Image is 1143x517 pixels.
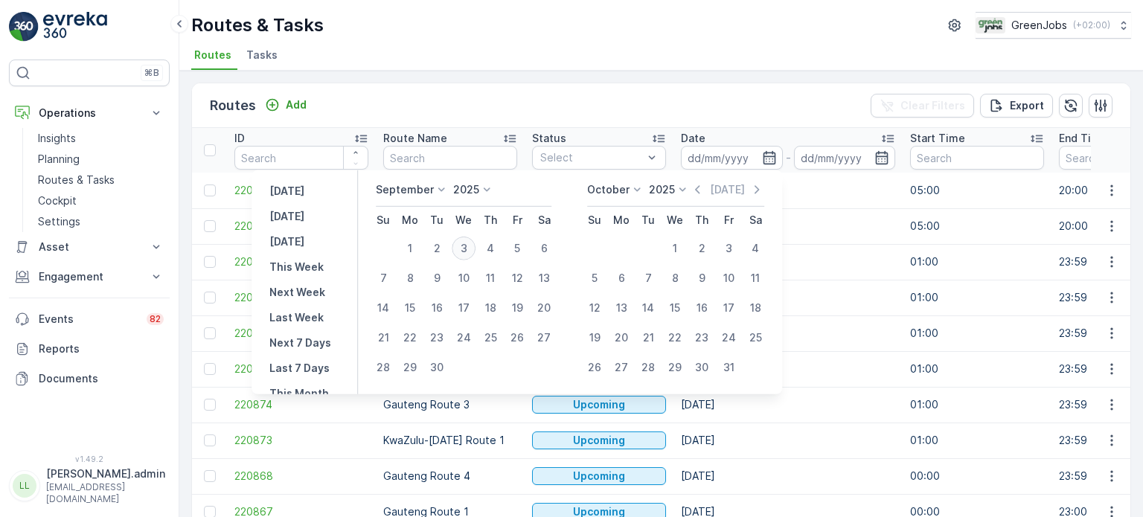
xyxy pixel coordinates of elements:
div: Toggle Row Selected [204,434,216,446]
a: 220962 [234,183,368,198]
div: 15 [398,296,422,320]
span: 220876 [234,326,368,341]
input: dd/mm/yyyy [681,146,783,170]
th: Tuesday [423,207,450,234]
td: 01:00 [903,280,1051,315]
button: Engagement [9,262,170,292]
div: 26 [505,326,529,350]
button: Last 7 Days [263,359,336,377]
div: 5 [583,266,606,290]
div: 13 [609,296,633,320]
th: Friday [504,207,531,234]
button: Next Week [263,283,331,301]
p: Routes [210,95,256,116]
span: 220873 [234,433,368,448]
div: 9 [425,266,449,290]
div: 8 [398,266,422,290]
div: 11 [743,266,767,290]
th: Saturday [742,207,769,234]
img: logo_light-DOdMpM7g.png [43,12,107,42]
p: Next 7 Days [269,335,331,350]
p: [DATE] [269,184,304,199]
p: ⌘B [144,67,159,79]
td: 05:00 [903,173,1051,208]
p: Engagement [39,269,140,284]
div: 22 [398,326,422,350]
div: 10 [717,266,740,290]
a: Cockpit [32,190,170,211]
div: 28 [636,356,660,379]
div: 2 [425,237,449,260]
p: Asset [39,240,140,254]
input: Search [383,146,517,170]
td: [DATE] [673,208,903,244]
a: 220877 [234,290,368,305]
button: Last Week [263,309,330,327]
div: 14 [636,296,660,320]
button: LL[PERSON_NAME].admin[EMAIL_ADDRESS][DOMAIN_NAME] [9,466,170,505]
td: KwaZulu-[DATE] Route 1 [376,423,525,458]
span: v 1.49.2 [9,455,170,463]
p: Last Week [269,310,324,325]
div: 4 [743,237,767,260]
a: Documents [9,364,170,394]
th: Sunday [370,207,397,234]
p: Route Name [383,131,447,146]
td: Gauteng Route 4 [376,458,525,494]
img: Green_Jobs_Logo.png [976,17,1005,33]
th: Sunday [581,207,608,234]
div: 9 [690,266,714,290]
p: Upcoming [573,469,625,484]
div: 26 [583,356,606,379]
p: [PERSON_NAME].admin [46,466,165,481]
div: 2 [690,237,714,260]
div: 11 [478,266,502,290]
td: [DATE] [673,351,903,387]
div: 20 [609,326,633,350]
p: ID [234,131,245,146]
a: 220961 [234,219,368,234]
p: Settings [38,214,80,229]
div: 23 [425,326,449,350]
div: Toggle Row Selected [204,292,216,304]
p: Insights [38,131,76,146]
p: Date [681,131,705,146]
div: 21 [371,326,395,350]
div: Toggle Row Selected [204,220,216,232]
th: Monday [608,207,635,234]
div: Toggle Row Selected [204,470,216,482]
button: Export [980,94,1053,118]
div: Toggle Row Selected [204,256,216,268]
div: 14 [371,296,395,320]
p: - [786,149,791,167]
button: Upcoming [532,431,666,449]
div: 23 [690,326,714,350]
p: October [587,182,630,197]
p: 2025 [649,182,675,197]
input: Search [910,146,1044,170]
p: Reports [39,341,164,356]
div: 3 [717,237,740,260]
div: 15 [663,296,687,320]
td: 05:00 [903,208,1051,244]
div: 22 [663,326,687,350]
a: Reports [9,334,170,364]
th: Monday [397,207,423,234]
td: [DATE] [673,244,903,280]
td: [DATE] [673,387,903,423]
div: 17 [717,296,740,320]
p: 82 [150,313,161,325]
a: 220878 [234,254,368,269]
div: Toggle Row Selected [204,184,216,196]
div: 31 [717,356,740,379]
td: 00:00 [903,458,1051,494]
a: Settings [32,211,170,232]
div: 5 [505,237,529,260]
button: This Month [263,385,335,402]
td: [DATE] [673,458,903,494]
button: GreenJobs(+02:00) [976,12,1131,39]
p: Status [532,131,566,146]
p: Upcoming [573,397,625,412]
